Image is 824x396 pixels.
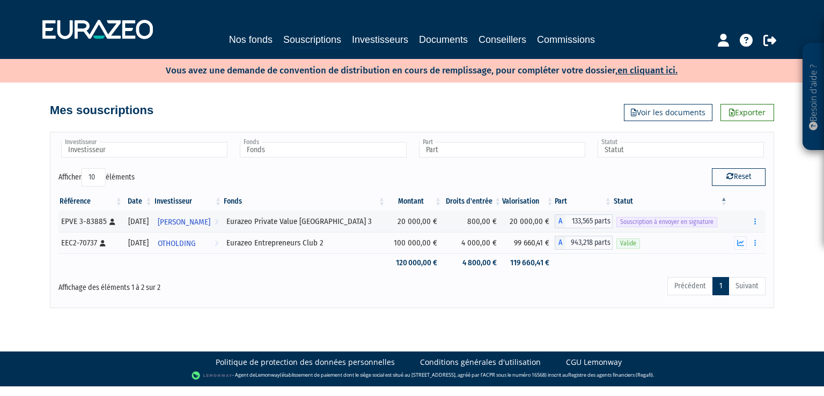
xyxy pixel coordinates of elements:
div: A - Eurazeo Entrepreneurs Club 2 [555,236,613,250]
a: Investisseurs [352,32,408,47]
i: Voir l'investisseur [215,212,218,232]
td: 100 000,00 € [386,232,443,253]
td: 800,00 € [443,211,502,232]
i: Voir l'investisseur [215,234,218,253]
th: Investisseur: activer pour trier la colonne par ordre croissant [153,192,223,211]
a: Conditions générales d'utilisation [420,357,541,368]
a: Documents [419,32,468,47]
td: 120 000,00 € [386,253,443,272]
span: Souscription à envoyer en signature [616,217,717,227]
th: Part: activer pour trier la colonne par ordre croissant [555,192,613,211]
i: [Français] Personne physique [100,240,106,246]
div: Eurazeo Entrepreneurs Club 2 [226,237,382,249]
span: Valide [616,238,640,249]
a: Registre des agents financiers (Regafi) [568,371,653,378]
img: logo-lemonway.png [192,370,233,381]
button: Reset [712,168,766,185]
span: A [555,236,565,250]
p: Besoin d'aide ? [807,49,820,145]
th: Droits d'entrée: activer pour trier la colonne par ordre croissant [443,192,502,211]
label: Afficher éléments [58,168,135,186]
td: 119 660,41 € [502,253,554,272]
a: Conseillers [479,32,526,47]
img: 1732889491-logotype_eurazeo_blanc_rvb.png [42,20,153,39]
td: 4 000,00 € [443,232,502,253]
a: Commissions [537,32,595,47]
div: EEC2-70737 [61,237,120,249]
td: 20 000,00 € [502,211,554,232]
a: Exporter [720,104,774,121]
td: 99 660,41 € [502,232,554,253]
a: Voir les documents [624,104,712,121]
a: Souscriptions [283,32,341,49]
span: OTHOLDING [158,234,196,253]
div: Affichage des éléments 1 à 2 sur 2 [58,276,344,293]
div: [DATE] [127,237,150,249]
span: 133,565 parts [565,214,613,228]
div: A - Eurazeo Private Value Europe 3 [555,214,613,228]
a: Politique de protection des données personnelles [216,357,395,368]
span: [PERSON_NAME] [158,212,210,232]
p: Vous avez une demande de convention de distribution en cours de remplissage, pour compléter votre... [135,62,678,77]
a: CGU Lemonway [566,357,622,368]
div: EPVE 3-83885 [61,216,120,227]
a: 1 [712,277,729,295]
td: 20 000,00 € [386,211,443,232]
i: [Français] Personne physique [109,219,115,225]
th: Valorisation: activer pour trier la colonne par ordre croissant [502,192,554,211]
div: Eurazeo Private Value [GEOGRAPHIC_DATA] 3 [226,216,382,227]
th: Date: activer pour trier la colonne par ordre croissant [123,192,153,211]
select: Afficheréléments [82,168,106,186]
td: 4 800,00 € [443,253,502,272]
th: Statut : activer pour trier la colonne par ordre d&eacute;croissant [613,192,729,211]
th: Fonds: activer pour trier la colonne par ordre croissant [223,192,386,211]
a: [PERSON_NAME] [153,211,223,232]
a: OTHOLDING [153,232,223,253]
a: Nos fonds [229,32,273,47]
div: - Agent de (établissement de paiement dont le siège social est situé au [STREET_ADDRESS], agréé p... [11,370,813,381]
th: Référence : activer pour trier la colonne par ordre croissant [58,192,123,211]
th: Montant: activer pour trier la colonne par ordre croissant [386,192,443,211]
a: en cliquant ici. [617,65,678,76]
a: Lemonway [255,371,280,378]
span: 943,218 parts [565,236,613,250]
div: [DATE] [127,216,150,227]
h4: Mes souscriptions [50,104,153,117]
span: A [555,214,565,228]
